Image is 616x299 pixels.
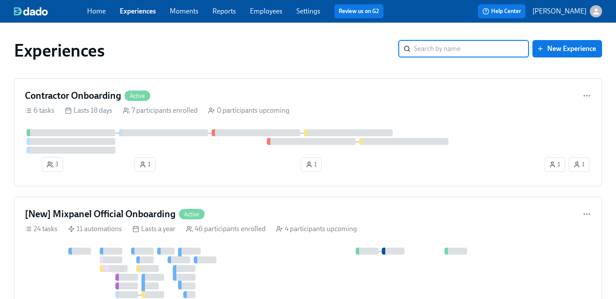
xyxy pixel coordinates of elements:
[532,7,586,16] p: [PERSON_NAME]
[170,7,199,15] a: Moments
[339,7,379,16] a: Review us on G2
[25,106,54,115] div: 6 tasks
[334,4,384,18] button: Review us on G2
[14,40,105,61] h1: Experiences
[539,44,596,53] span: New Experience
[14,7,87,16] a: dado
[14,7,48,16] img: dado
[296,7,320,15] a: Settings
[25,208,175,221] h4: [New] Mixpanel Official Onboarding
[212,7,236,15] a: Reports
[414,40,529,57] input: Search by name
[482,7,521,16] span: Help Center
[132,224,175,234] div: Lasts a year
[87,7,106,15] a: Home
[208,106,289,115] div: 0 participants upcoming
[276,224,357,234] div: 4 participants upcoming
[135,157,155,172] button: 1
[65,106,112,115] div: Lasts 18 days
[139,160,151,169] span: 1
[42,157,63,172] button: 3
[123,106,198,115] div: 7 participants enrolled
[532,5,602,17] button: [PERSON_NAME]
[25,89,121,102] h4: Contractor Onboarding
[125,93,150,99] span: Active
[250,7,283,15] a: Employees
[14,78,602,186] a: Contractor OnboardingActive6 tasks Lasts 18 days 7 participants enrolled 0 participants upcoming ...
[120,7,156,15] a: Experiences
[573,160,585,169] span: 1
[301,157,322,172] button: 1
[532,40,602,57] button: New Experience
[478,4,525,18] button: Help Center
[549,160,560,169] span: 1
[186,224,266,234] div: 46 participants enrolled
[306,160,317,169] span: 1
[68,224,122,234] div: 11 automations
[179,211,205,218] span: Active
[569,157,589,172] button: 1
[544,157,565,172] button: 1
[25,224,57,234] div: 24 tasks
[47,160,58,169] span: 3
